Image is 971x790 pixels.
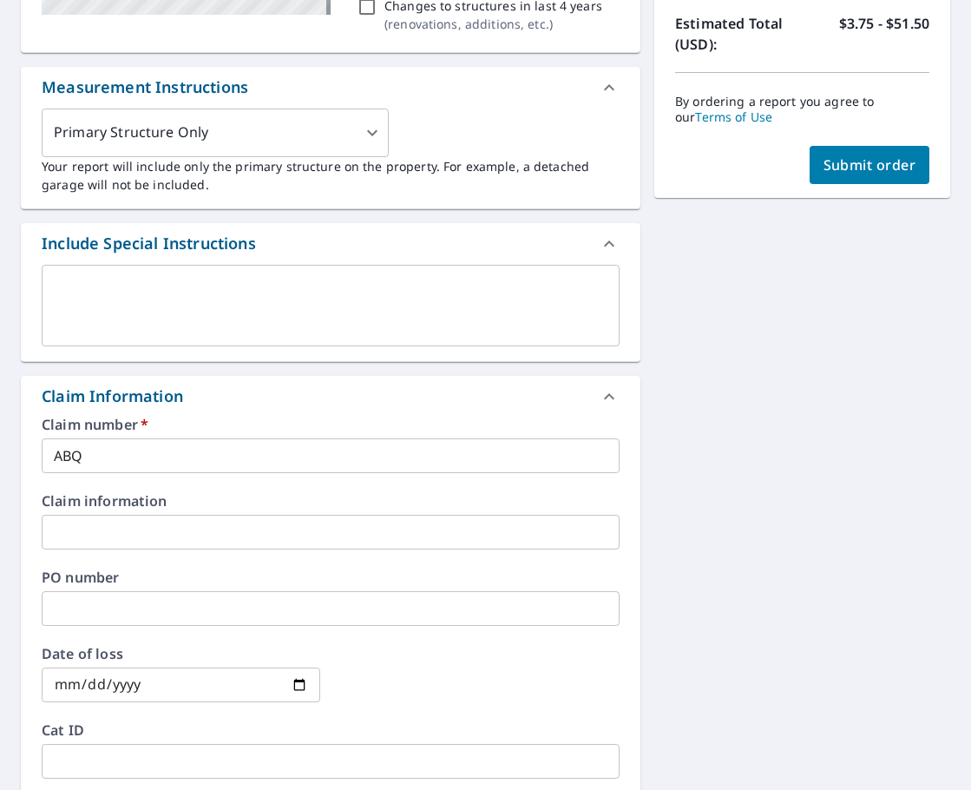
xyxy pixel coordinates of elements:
label: Claim information [42,494,620,508]
label: Date of loss [42,647,320,661]
div: Include Special Instructions [21,223,640,265]
p: Your report will include only the primary structure on the property. For example, a detached gara... [42,157,620,194]
div: Primary Structure Only [42,109,389,157]
span: Submit order [823,155,916,174]
div: Claim Information [21,376,640,418]
a: Terms of Use [695,109,772,125]
label: Cat ID [42,723,620,737]
button: Submit order [810,146,930,184]
label: Claim number [42,418,620,431]
p: ( renovations, additions, etc. ) [384,15,602,33]
p: Estimated Total (USD): [675,13,803,55]
div: Measurement Instructions [42,76,248,99]
p: By ordering a report you agree to our [675,94,929,125]
p: $3.75 - $51.50 [839,13,929,55]
div: Include Special Instructions [42,232,256,255]
div: Measurement Instructions [21,67,640,109]
label: PO number [42,570,620,584]
div: Claim Information [42,385,183,408]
